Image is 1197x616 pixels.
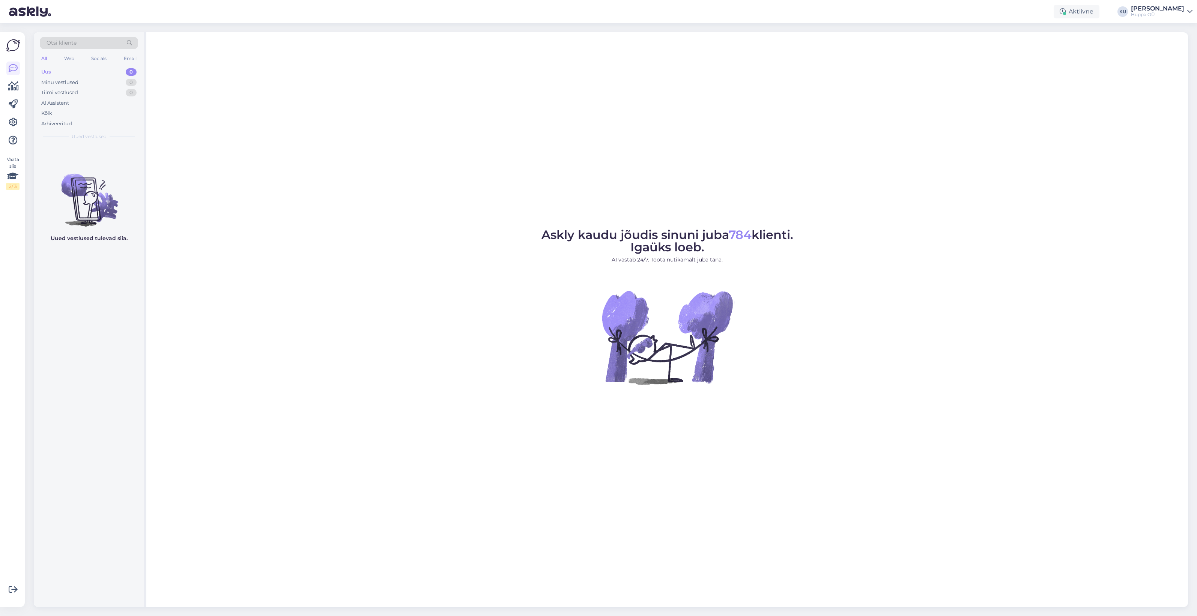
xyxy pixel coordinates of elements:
[63,54,76,63] div: Web
[541,256,793,264] p: AI vastab 24/7. Tööta nutikamalt juba täna.
[41,79,78,86] div: Minu vestlused
[126,79,137,86] div: 0
[41,110,52,117] div: Kõik
[41,99,69,107] div: AI Assistent
[51,234,128,242] p: Uued vestlused tulevad siia.
[541,227,793,254] span: Askly kaudu jõudis sinuni juba klienti. Igaüks loeb.
[1131,6,1184,12] div: [PERSON_NAME]
[600,270,735,405] img: No Chat active
[72,133,107,140] span: Uued vestlused
[6,156,20,190] div: Vaata siia
[122,54,138,63] div: Email
[41,68,51,76] div: Uus
[1131,6,1192,18] a: [PERSON_NAME]Huppa OÜ
[41,120,72,128] div: Arhiveeritud
[90,54,108,63] div: Socials
[1117,6,1128,17] div: KU
[34,160,144,228] img: No chats
[729,227,752,242] span: 784
[47,39,77,47] span: Otsi kliente
[126,68,137,76] div: 0
[126,89,137,96] div: 0
[1131,12,1184,18] div: Huppa OÜ
[41,89,78,96] div: Tiimi vestlused
[1054,5,1099,18] div: Aktiivne
[6,183,20,190] div: 2 / 3
[6,38,20,53] img: Askly Logo
[40,54,48,63] div: All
